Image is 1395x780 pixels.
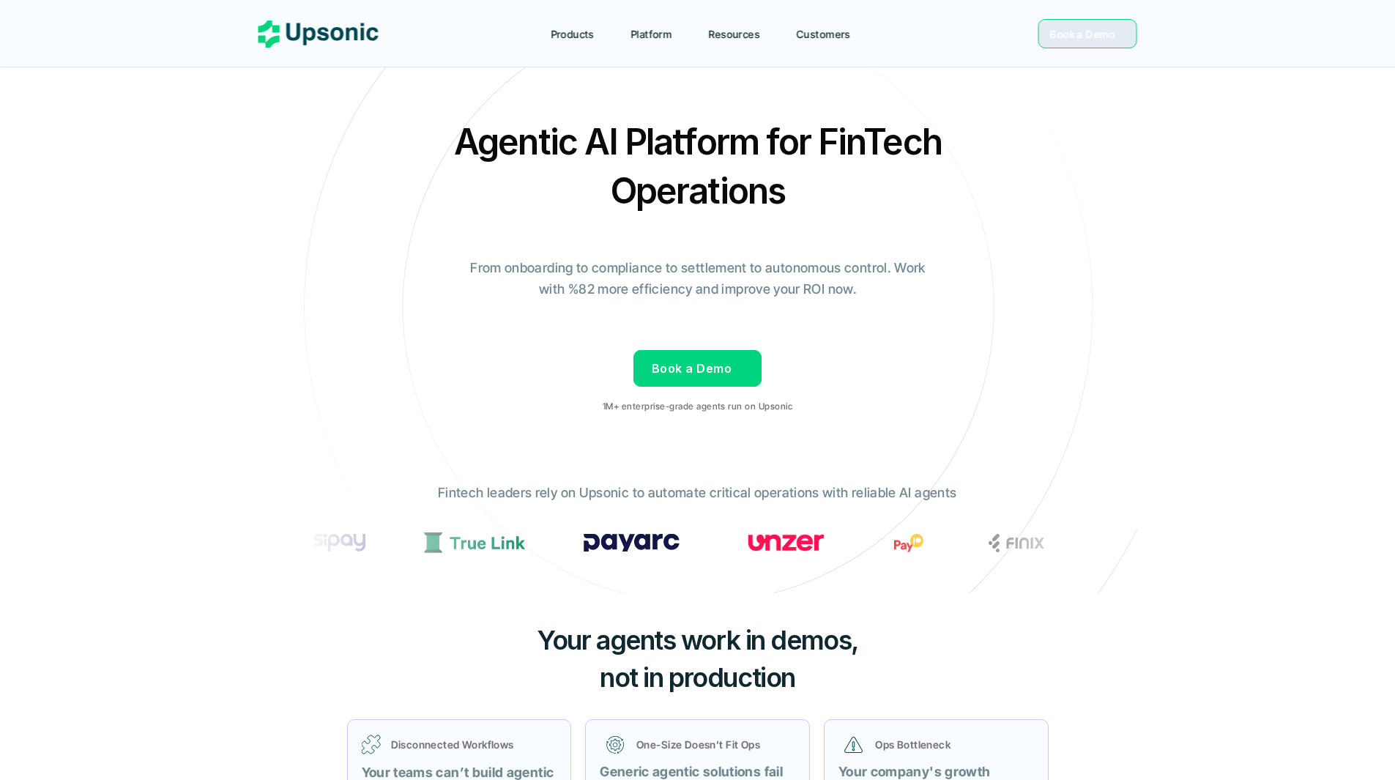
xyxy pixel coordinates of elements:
h2: Agentic AI Platform for FinTech Operations [442,117,954,215]
p: Resources [709,26,760,42]
p: One-Size Doesn’t Fit Ops [636,737,789,752]
p: Customers [797,26,851,42]
span: not in production [600,661,795,694]
span: Your agents work in demos, [537,624,858,656]
p: Disconnected Workflows [391,737,557,752]
p: 1M+ enterprise-grade agents run on Upsonic [603,401,792,412]
a: Book a Demo [1038,19,1137,48]
p: From onboarding to compliance to settlement to autonomous control. Work with %82 more efficiency ... [460,258,936,300]
p: Fintech leaders rely on Upsonic to automate critical operations with reliable AI agents [438,483,956,504]
a: Book a Demo [633,350,762,387]
a: Products [542,21,618,47]
p: Platform [630,26,672,42]
p: Products [551,26,594,42]
p: Ops Bottleneck [875,737,1027,752]
span: Book a Demo [1050,28,1115,40]
span: Book a Demo [652,361,732,376]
